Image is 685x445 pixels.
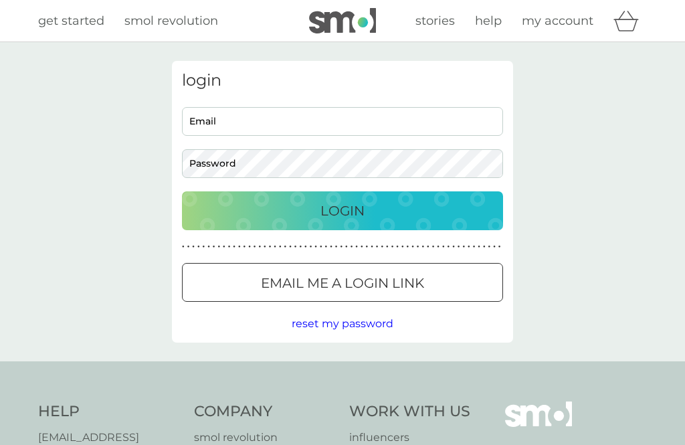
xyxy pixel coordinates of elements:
[279,244,282,250] p: ●
[299,244,302,250] p: ●
[304,244,307,250] p: ●
[38,13,104,28] span: get started
[197,244,200,250] p: ●
[361,244,363,250] p: ●
[411,244,414,250] p: ●
[432,244,435,250] p: ●
[488,244,491,250] p: ●
[269,244,272,250] p: ●
[330,244,332,250] p: ●
[182,71,503,90] h3: login
[475,13,502,28] span: help
[381,244,383,250] p: ●
[320,244,322,250] p: ●
[421,244,424,250] p: ●
[396,244,399,250] p: ●
[366,244,369,250] p: ●
[182,263,503,302] button: Email me a login link
[386,244,389,250] p: ●
[401,244,404,250] p: ●
[124,11,218,31] a: smol revolution
[223,244,225,250] p: ●
[182,191,503,230] button: Login
[192,244,195,250] p: ●
[292,315,393,333] button: reset my password
[38,11,104,31] a: get started
[448,244,450,250] p: ●
[340,244,342,250] p: ●
[427,244,429,250] p: ●
[468,244,470,250] p: ●
[493,244,496,250] p: ●
[284,244,287,250] p: ●
[442,244,445,250] p: ●
[335,244,338,250] p: ●
[310,244,312,250] p: ●
[345,244,348,250] p: ●
[124,13,218,28] span: smol revolution
[289,244,292,250] p: ●
[483,244,486,250] p: ●
[325,244,328,250] p: ●
[233,244,235,250] p: ●
[203,244,205,250] p: ●
[254,244,256,250] p: ●
[498,244,501,250] p: ●
[478,244,480,250] p: ●
[452,244,455,250] p: ●
[415,13,455,28] span: stories
[261,272,424,294] p: Email me a login link
[613,7,647,34] div: basket
[349,402,470,422] h4: Work With Us
[391,244,394,250] p: ●
[243,244,246,250] p: ●
[213,244,215,250] p: ●
[187,244,190,250] p: ●
[355,244,358,250] p: ●
[248,244,251,250] p: ●
[182,244,185,250] p: ●
[238,244,241,250] p: ●
[376,244,379,250] p: ●
[258,244,261,250] p: ●
[462,244,465,250] p: ●
[407,244,409,250] p: ●
[314,244,317,250] p: ●
[475,11,502,31] a: help
[417,244,419,250] p: ●
[207,244,210,250] p: ●
[351,244,353,250] p: ●
[294,244,297,250] p: ●
[415,11,455,31] a: stories
[522,11,593,31] a: my account
[473,244,476,250] p: ●
[292,317,393,330] span: reset my password
[264,244,266,250] p: ●
[217,244,220,250] p: ●
[522,13,593,28] span: my account
[194,402,336,422] h4: Company
[38,402,181,422] h4: Help
[274,244,276,250] p: ●
[228,244,231,250] p: ●
[371,244,373,250] p: ●
[437,244,439,250] p: ●
[458,244,460,250] p: ●
[320,200,365,221] p: Login
[309,8,376,33] img: smol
